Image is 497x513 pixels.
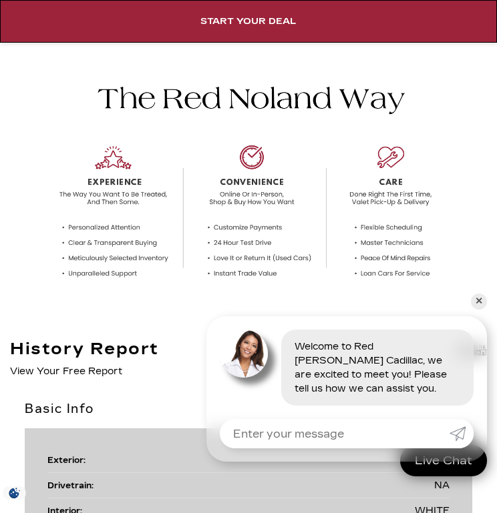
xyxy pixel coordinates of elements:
[200,16,297,27] span: Start Your Deal
[10,366,122,377] a: View Your Free Report
[47,454,92,466] div: Exterior:
[450,419,474,448] a: Submit
[220,330,268,378] img: Agent profile photo
[220,419,450,448] input: Enter your message
[25,398,472,418] h2: Basic Info
[47,480,100,491] div: Drivetrain:
[10,340,159,358] h2: History Report
[434,480,450,491] span: NA
[281,330,474,406] div: Welcome to Red [PERSON_NAME] Cadillac, we are excited to meet you! Please tell us how we can assi...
